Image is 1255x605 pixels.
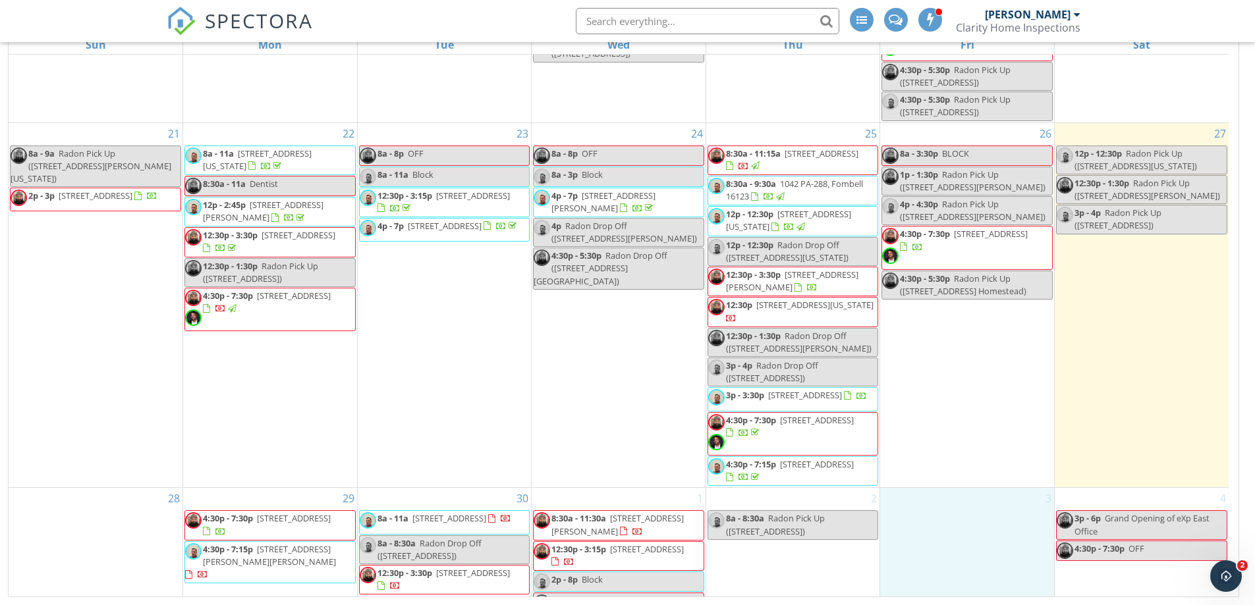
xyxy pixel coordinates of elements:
[360,169,376,185] img: img_6758.jpeg
[780,36,806,54] a: Thursday
[185,543,202,560] img: img_6758.jpeg
[756,299,874,311] span: [STREET_ADDRESS][US_STATE]
[1054,122,1229,488] td: Go to September 27, 2025
[257,512,331,524] span: [STREET_ADDRESS]
[184,227,356,257] a: 12:30p - 3:30p [STREET_ADDRESS]
[900,64,950,76] span: 4:30p - 5:30p
[360,147,376,164] img: headshot.jpg
[28,147,55,159] span: 8a - 9a
[881,226,1053,269] a: 4:30p - 7:30p [STREET_ADDRESS]
[1217,488,1229,509] a: Go to October 4, 2025
[432,36,457,54] a: Tuesday
[708,178,725,194] img: img_6758.jpeg
[534,250,667,286] span: Radon Drop Off ([STREET_ADDRESS][GEOGRAPHIC_DATA])
[340,123,357,144] a: Go to September 22, 2025
[1057,542,1073,559] img: headshot.jpg
[708,456,879,486] a: 4:30p - 7:15p [STREET_ADDRESS]
[377,537,416,549] span: 8a - 8:30a
[203,147,312,172] span: [STREET_ADDRESS][US_STATE]
[377,220,519,232] a: 4p - 7p [STREET_ADDRESS]
[726,269,781,280] span: 12:30p - 3:30p
[167,7,196,36] img: The Best Home Inspection Software - Spectora
[165,123,182,144] a: Go to September 21, 2025
[985,8,1071,21] div: [PERSON_NAME]
[1037,123,1054,144] a: Go to September 26, 2025
[726,208,773,220] span: 12p - 12:30p
[708,145,879,175] a: 8:30a - 11:15a [STREET_ADDRESS]
[582,147,598,159] span: OFF
[514,488,531,509] a: Go to September 30, 2025
[582,169,603,180] span: Block
[708,208,725,224] img: img_6758.jpeg
[377,512,511,524] a: 8a - 11a [STREET_ADDRESS]
[534,147,550,164] img: headshot.jpg
[340,488,357,509] a: Go to September 29, 2025
[708,412,879,456] a: 4:30p - 7:30p [STREET_ADDRESS]
[185,309,202,326] img: img_2555.jpeg
[900,169,938,180] span: 1p - 1:30p
[785,147,858,159] span: [STREET_ADDRESS]
[708,359,725,376] img: img_6758.jpeg
[534,250,550,266] img: headshot.jpg
[726,239,773,251] span: 12p - 12:30p
[1057,177,1073,194] img: headshot.jpg
[184,510,356,540] a: 4:30p - 7:30p [STREET_ADDRESS]
[726,414,854,438] a: 4:30p - 7:30p [STREET_ADDRESS]
[551,147,578,159] span: 8a - 8p
[1074,147,1122,159] span: 12p - 12:30p
[726,389,867,401] a: 3p - 3:30p [STREET_ADDRESS]
[203,147,312,172] a: 8a - 11a [STREET_ADDRESS][US_STATE]
[726,512,764,524] span: 8a - 8:30a
[726,414,776,426] span: 4:30p - 7:30p
[708,297,879,327] a: 12:30p [STREET_ADDRESS][US_STATE]
[706,122,880,488] td: Go to September 25, 2025
[708,458,725,475] img: img_6758.jpeg
[203,229,335,253] a: 12:30p - 3:30p [STREET_ADDRESS]
[708,330,725,346] img: headshot.jpg
[768,389,842,401] span: [STREET_ADDRESS]
[184,197,356,226] a: 12p - 2:45p [STREET_ADDRESS][PERSON_NAME]
[708,206,879,236] a: 12p - 12:30p [STREET_ADDRESS][US_STATE]
[183,122,358,488] td: Go to September 22, 2025
[184,145,356,175] a: 8a - 11a [STREET_ADDRESS][US_STATE]
[59,190,132,201] span: [STREET_ADDRESS]
[185,260,202,276] img: headshot.jpg
[185,178,202,194] img: headshot.jpg
[185,199,202,215] img: img_6758.jpeg
[900,198,1046,223] span: Radon Pick Up ([STREET_ADDRESS][PERSON_NAME])
[726,269,858,293] span: [STREET_ADDRESS][PERSON_NAME]
[1074,512,1210,537] span: Grand Opening of eXp East Office
[551,512,606,524] span: 8:30a - 11:30a
[726,269,858,293] a: 12:30p - 3:30p [STREET_ADDRESS][PERSON_NAME]
[726,458,776,470] span: 4:30p - 7:15p
[900,228,1028,252] a: 4:30p - 7:30p [STREET_ADDRESS]
[534,169,550,185] img: img_6758.jpeg
[360,537,376,554] img: img_6758.jpeg
[780,458,854,470] span: [STREET_ADDRESS]
[533,541,704,571] a: 12:30p - 3:15p [STREET_ADDRESS]
[184,541,356,584] a: 4:30p - 7:15p [STREET_ADDRESS][PERSON_NAME][PERSON_NAME]
[1057,512,1073,529] img: headshot.jpg
[28,190,55,201] span: 2p - 3p
[900,64,1011,88] span: Radon Pick Up ([STREET_ADDRESS])
[1074,512,1101,524] span: 3p - 6p
[1129,542,1144,554] span: OFF
[551,190,655,214] span: [STREET_ADDRESS][PERSON_NAME]
[882,147,899,164] img: headshot.jpg
[408,147,424,159] span: OFF
[203,178,246,190] span: 8:30a - 11a
[1074,147,1197,172] span: Radon Pick Up ([STREET_ADDRESS][US_STATE])
[708,269,725,285] img: headshot.jpg
[708,389,725,406] img: img_6758.jpeg
[882,64,899,80] img: headshot.jpg
[203,260,318,284] span: Radon Pick Up ([STREET_ADDRESS])
[185,290,202,306] img: headshot.jpg
[708,299,725,315] img: headshot.jpg
[203,512,331,537] a: 4:30p - 7:30p [STREET_ADDRESS]
[1057,147,1073,164] img: img_6758.jpeg
[412,169,433,180] span: Block
[377,190,432,201] span: 12:30p - 3:15p
[184,288,356,331] a: 4:30p - 7:30p [STREET_ADDRESS]
[185,147,202,164] img: img_6758.jpeg
[203,229,258,241] span: 12:30p - 3:30p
